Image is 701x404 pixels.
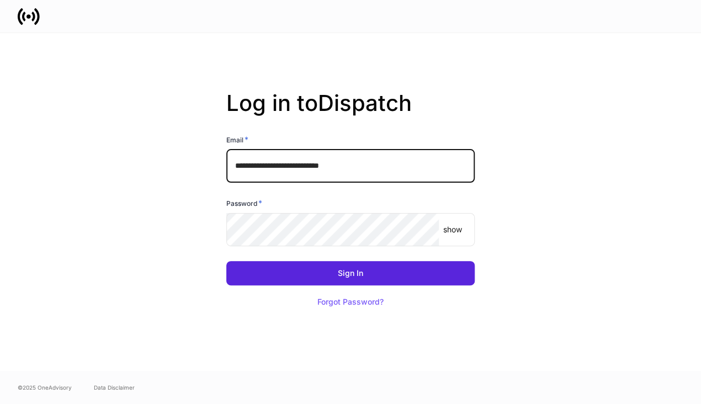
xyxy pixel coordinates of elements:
a: Data Disclaimer [94,383,135,392]
h6: Password [226,198,262,209]
h2: Log in to Dispatch [226,90,475,134]
button: Forgot Password? [304,290,397,314]
span: © 2025 OneAdvisory [18,383,72,392]
h6: Email [226,134,248,145]
button: Sign In [226,261,475,285]
div: Forgot Password? [317,298,384,306]
div: Sign In [338,269,363,277]
p: show [443,224,462,235]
